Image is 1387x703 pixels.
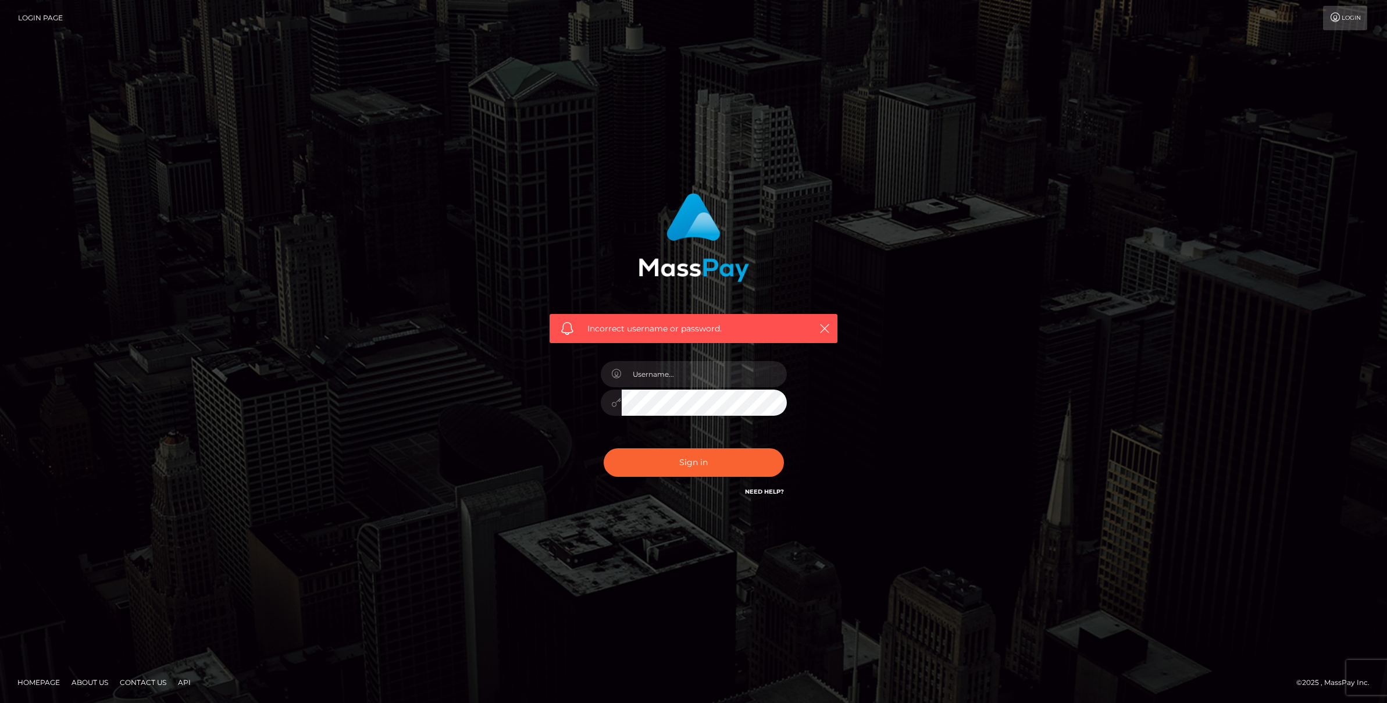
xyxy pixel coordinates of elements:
button: Sign in [604,448,784,477]
a: Need Help? [745,488,784,495]
a: Login [1323,6,1367,30]
a: Contact Us [115,673,171,691]
a: API [173,673,195,691]
a: Login Page [18,6,63,30]
a: About Us [67,673,113,691]
a: Homepage [13,673,65,691]
span: Incorrect username or password. [587,323,800,335]
input: Username... [622,361,787,387]
div: © 2025 , MassPay Inc. [1296,676,1378,689]
img: MassPay Login [639,193,749,282]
